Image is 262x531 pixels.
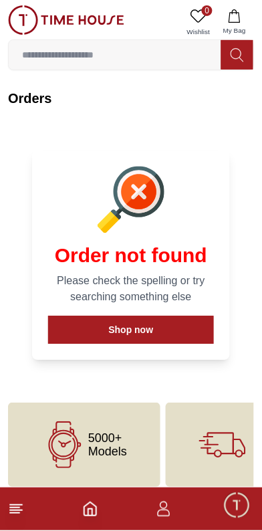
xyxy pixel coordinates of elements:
h2: Orders [8,89,254,108]
p: Please check the spelling or try searching something else [48,274,214,306]
span: My Bag [218,25,251,35]
a: Home [82,502,98,518]
h1: Order not found [48,244,214,268]
span: 5000+ Models [88,432,127,459]
button: Shop now [48,316,214,344]
span: Wishlist [182,27,215,37]
button: My Bag [215,5,254,39]
img: ... [8,5,124,35]
a: 0Wishlist [182,5,215,39]
span: 0 [202,5,213,16]
div: Chat Widget [223,492,252,521]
